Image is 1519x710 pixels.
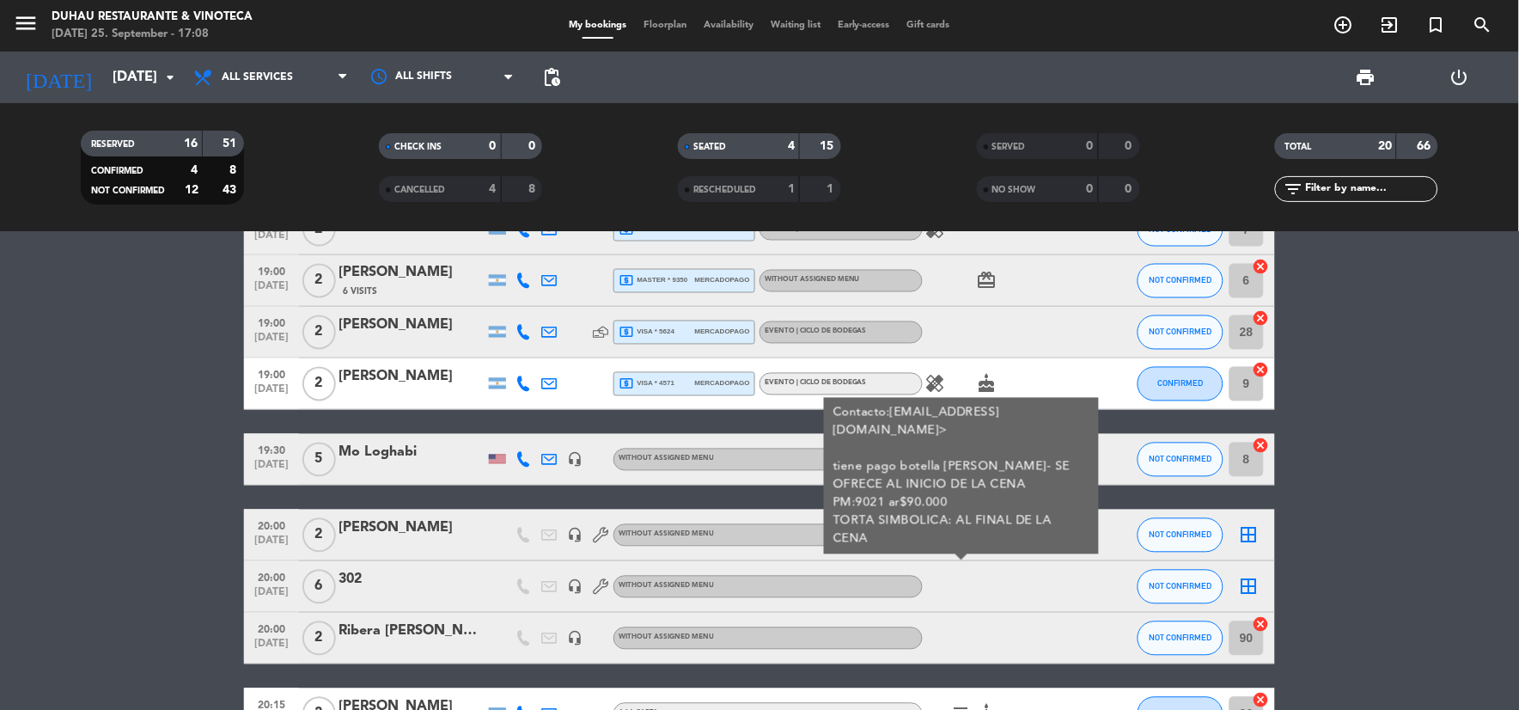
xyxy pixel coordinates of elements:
strong: 0 [528,140,539,152]
i: cancel [1253,616,1270,633]
span: [DATE] [250,230,293,249]
span: Without assigned menu [619,531,714,538]
strong: 0 [490,140,497,152]
span: 2 [302,264,336,298]
i: exit_to_app [1380,15,1400,35]
span: NOT CONFIRMED [1150,455,1212,464]
strong: 4 [191,164,198,176]
span: Waiting list [762,21,829,30]
div: [PERSON_NAME] [339,366,485,389]
i: border_all [1239,525,1260,546]
span: EVENTO | CICLO DE BODEGAS [765,328,867,335]
span: 2 [302,518,336,553]
strong: 0 [1126,140,1136,152]
span: CONFIRMED [91,167,143,175]
i: arrow_drop_down [160,67,180,88]
strong: 16 [184,138,198,150]
i: power_settings_new [1449,67,1469,88]
span: Without assigned menu [619,634,714,641]
div: Duhau Restaurante & Vinoteca [52,9,253,26]
span: visa * 5624 [619,325,674,340]
span: Without assigned menu [619,583,714,590]
span: 2 [302,621,336,656]
strong: 8 [229,164,240,176]
button: CONFIRMED [1138,367,1223,401]
span: visa * 4571 [619,376,674,392]
div: 302 [339,569,485,591]
span: NOT CONFIRMED [91,187,165,195]
i: filter_list [1284,179,1304,199]
span: Availability [695,21,762,30]
span: NOT CONFIRMED [1150,530,1212,540]
i: cancel [1253,692,1270,709]
i: card_giftcard [977,271,997,291]
button: NOT CONFIRMED [1138,443,1223,477]
span: 6 [302,570,336,604]
i: cancel [1253,362,1270,379]
strong: 66 [1418,140,1435,152]
i: headset_mic [567,528,583,543]
span: CHECK INS [394,143,442,151]
div: Mo Loghabi [339,442,485,464]
span: Early-access [829,21,899,30]
strong: 51 [223,138,240,150]
i: menu [13,10,39,36]
i: local_atm [619,273,634,289]
i: cancel [1253,259,1270,276]
strong: 1 [827,183,837,195]
span: EVENTO | CICLO DE BODEGAS [765,380,867,387]
span: [DATE] [250,281,293,301]
span: SERVED [992,143,1026,151]
div: [PERSON_NAME] [339,315,485,337]
i: [DATE] [13,58,104,96]
button: NOT CONFIRMED [1138,264,1223,298]
span: Without assigned menu [765,277,860,284]
span: 19:00 [250,261,293,281]
span: Without assigned menu [619,456,714,462]
span: TOTAL [1285,143,1312,151]
strong: 0 [1087,183,1094,195]
i: border_all [1239,577,1260,597]
span: mercadopago [695,378,750,389]
span: [DATE] [250,639,293,658]
span: master * 9350 [619,273,688,289]
span: pending_actions [541,67,562,88]
span: NOT CONFIRMED [1150,327,1212,337]
span: [DATE] [250,460,293,480]
i: search [1473,15,1493,35]
span: NOT CONFIRMED [1150,276,1212,285]
strong: 12 [185,184,198,196]
i: headset_mic [567,631,583,646]
input: Filter by name... [1304,180,1437,199]
div: LOG OUT [1412,52,1506,103]
span: 19:00 [250,313,293,333]
span: My bookings [560,21,635,30]
i: local_atm [619,376,634,392]
span: RESCHEDULED [693,186,756,194]
span: All services [222,71,293,83]
span: [DATE] [250,536,293,555]
button: menu [13,10,39,42]
strong: 15 [820,140,837,152]
span: 20:00 [250,567,293,587]
div: [PERSON_NAME] [339,517,485,540]
strong: 0 [1126,183,1136,195]
span: Floorplan [635,21,695,30]
button: NOT CONFIRMED [1138,621,1223,656]
span: 19:00 [250,364,293,384]
i: headset_mic [567,579,583,595]
strong: 43 [223,184,240,196]
span: 2 [302,367,336,401]
span: CANCELLED [394,186,445,194]
i: local_atm [619,325,634,340]
span: mercadopago [695,327,750,338]
strong: 1 [788,183,795,195]
button: NOT CONFIRMED [1138,315,1223,350]
span: 5 [302,443,336,477]
span: mercadopago [695,275,750,286]
i: cake [977,374,997,395]
span: 20:00 [250,619,293,639]
span: print [1355,67,1376,88]
div: Contacto:[EMAIL_ADDRESS][DOMAIN_NAME]> tiene pago botella [PERSON_NAME]- SE OFRECE AL INICIO DE L... [833,404,1090,548]
span: NO SHOW [992,186,1036,194]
